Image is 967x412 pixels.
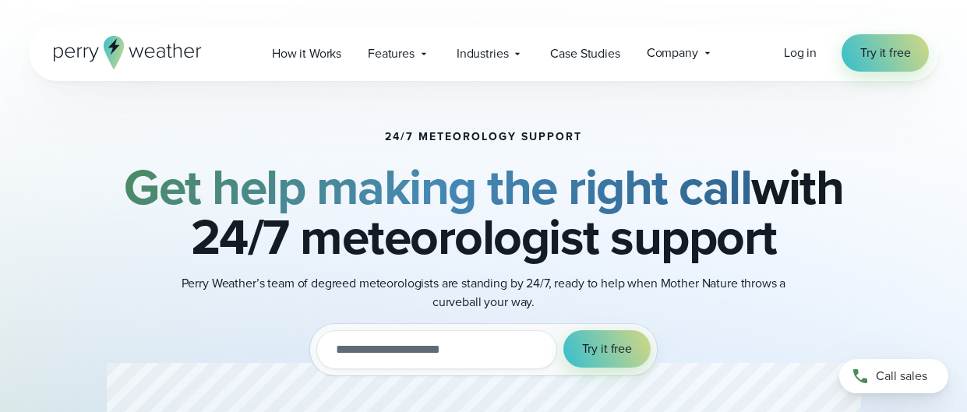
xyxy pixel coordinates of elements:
a: Call sales [839,359,948,393]
h2: with 24/7 meteorologist support [107,162,861,262]
button: Try it free [563,330,651,368]
span: Try it free [860,44,910,62]
a: Case Studies [537,37,633,69]
span: Features [368,44,415,63]
strong: Get help making the right call [124,150,751,224]
span: Company [647,44,698,62]
a: How it Works [259,37,355,69]
span: Call sales [876,367,927,386]
span: Try it free [582,340,632,358]
span: How it Works [272,44,341,63]
a: Log in [784,44,817,62]
p: Perry Weather’s team of degreed meteorologists are standing by 24/7, ready to help when Mother Na... [172,274,796,312]
h1: 24/7 Meteorology Support [385,131,582,143]
span: Case Studies [550,44,619,63]
a: Try it free [842,34,929,72]
span: Industries [457,44,509,63]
